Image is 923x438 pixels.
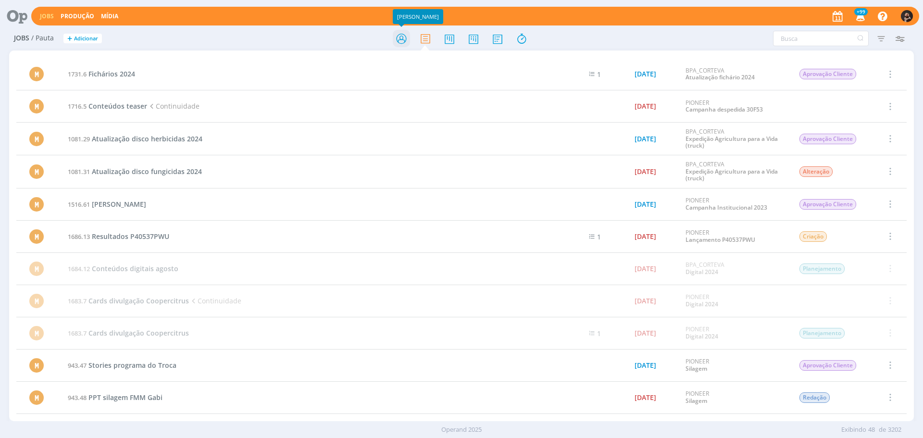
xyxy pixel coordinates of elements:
[68,328,189,338] a: 1683.7Cards divulgação Coopercitrus
[68,393,87,402] span: 943.48
[101,12,118,20] a: Mídia
[31,34,54,42] span: / Pauta
[686,326,785,340] div: PIONEER
[68,135,90,143] span: 1081.29
[686,100,785,113] div: PIONEER
[635,362,656,369] div: [DATE]
[686,300,718,308] a: Digital 2024
[147,101,200,111] span: Continuidade
[841,425,866,435] span: Exibindo
[68,102,87,111] span: 1716.5
[40,12,54,20] a: Jobs
[686,161,785,182] div: BPA_CORTEVA
[68,101,147,111] a: 1716.5Conteúdos teaser
[799,199,856,210] span: Aprovação Cliente
[68,361,176,370] a: 943.47Stories programa do Troca
[88,69,135,78] span: Fichários 2024
[635,298,656,304] div: [DATE]
[63,34,102,44] button: +Adicionar
[29,390,44,405] div: M
[635,168,656,175] div: [DATE]
[686,167,778,182] a: Expedição Agricultura para a Vida (truck)
[58,13,97,20] button: Produção
[799,134,856,144] span: Aprovação Cliente
[635,265,656,272] div: [DATE]
[850,8,870,25] button: +99
[68,329,87,338] span: 1683.7
[879,425,886,435] span: de
[92,167,202,176] span: Atualização disco fungicidas 2024
[68,264,178,273] a: 1684.12Conteúdos digitais agosto
[88,296,189,305] span: Cards divulgação Coopercitrus
[68,200,146,209] a: 1516.61[PERSON_NAME]
[68,393,162,402] a: 943.48PPT silagem FMM Gabi
[29,358,44,373] div: M
[799,231,827,242] span: Criação
[888,425,901,435] span: 3202
[686,236,755,244] a: Lançamento P40537PWU
[68,297,87,305] span: 1683.7
[686,390,785,404] div: PIONEER
[635,233,656,240] div: [DATE]
[189,296,241,305] span: Continuidade
[37,13,57,20] button: Jobs
[900,8,913,25] button: D
[29,197,44,212] div: M
[686,229,785,243] div: PIONEER
[686,203,767,212] a: Campanha Institucional 2023
[88,101,147,111] span: Conteúdos teaser
[29,294,44,308] div: M
[68,232,90,241] span: 1686.13
[88,393,162,402] span: PPT silagem FMM Gabi
[68,69,135,78] a: 1731.6Fichários 2024
[597,70,601,79] span: 1
[686,197,785,211] div: PIONEER
[686,358,785,372] div: PIONEER
[635,71,656,77] div: [DATE]
[799,328,845,338] span: Planejamento
[92,134,202,143] span: Atualização disco herbicidas 2024
[773,31,869,46] input: Busca
[799,166,833,177] span: Alteração
[597,329,601,338] span: 1
[686,135,778,150] a: Expedição Agricultura para a Vida (truck)
[686,105,763,113] a: Campanha despedida 30F53
[686,128,785,149] div: BPA_CORTEVA
[686,262,785,275] div: BPA_CORTEVA
[68,264,90,273] span: 1684.12
[29,132,44,146] div: M
[635,201,656,208] div: [DATE]
[68,361,87,370] span: 943.47
[29,67,44,81] div: M
[686,294,785,308] div: PIONEER
[98,13,121,20] button: Mídia
[29,164,44,179] div: M
[799,392,830,403] span: Redação
[686,268,718,276] a: Digital 2024
[67,34,72,44] span: +
[393,9,443,24] div: [PERSON_NAME]
[92,200,146,209] span: [PERSON_NAME]
[68,70,87,78] span: 1731.6
[799,69,856,79] span: Aprovação Cliente
[74,36,98,42] span: Adicionar
[901,10,913,22] img: D
[686,67,785,81] div: BPA_CORTEVA
[686,73,755,81] a: Atualização fichário 2024
[799,263,845,274] span: Planejamento
[635,330,656,337] div: [DATE]
[68,134,202,143] a: 1081.29Atualização disco herbicidas 2024
[686,364,707,373] a: Silagem
[29,99,44,113] div: M
[29,262,44,276] div: M
[29,229,44,244] div: M
[29,326,44,340] div: M
[68,232,169,241] a: 1686.13Resultados P40537PWU
[14,34,29,42] span: Jobs
[597,232,601,241] span: 1
[68,296,189,305] a: 1683.7Cards divulgação Coopercitrus
[635,136,656,142] div: [DATE]
[686,397,707,405] a: Silagem
[88,361,176,370] span: Stories programa do Troca
[854,8,868,15] span: +99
